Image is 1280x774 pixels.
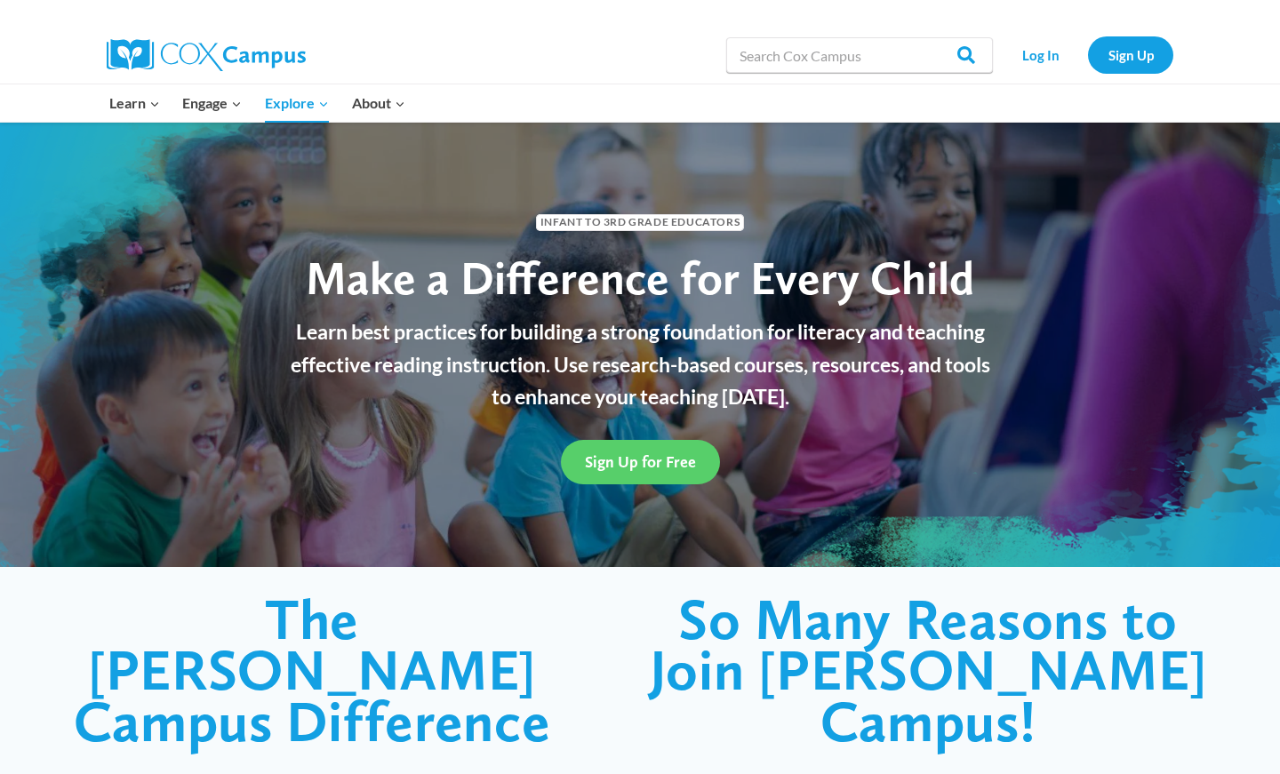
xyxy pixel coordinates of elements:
span: Engage [182,92,242,115]
input: Search Cox Campus [726,37,993,73]
span: The [PERSON_NAME] Campus Difference [74,585,551,755]
nav: Primary Navigation [98,84,416,122]
span: About [352,92,405,115]
img: Cox Campus [107,39,306,71]
span: Sign Up for Free [585,452,696,471]
a: Sign Up [1088,36,1173,73]
p: Learn best practices for building a strong foundation for literacy and teaching effective reading... [280,315,1000,413]
span: Learn [109,92,160,115]
nav: Secondary Navigation [1002,36,1173,73]
a: Sign Up for Free [561,440,720,483]
span: Infant to 3rd Grade Educators [536,214,744,231]
a: Log In [1002,36,1079,73]
span: Explore [265,92,329,115]
span: So Many Reasons to Join [PERSON_NAME] Campus! [650,585,1207,755]
span: Make a Difference for Every Child [306,250,974,306]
